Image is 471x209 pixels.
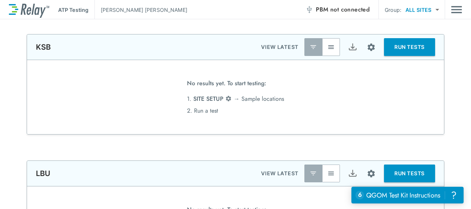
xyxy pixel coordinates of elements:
img: Settings Icon [367,43,376,52]
img: Settings Icon [225,95,232,102]
img: Latest [310,170,317,177]
img: Offline Icon [305,6,313,13]
li: 1. → Sample locations [187,93,284,105]
p: VIEW LATEST [261,169,298,178]
span: No results yet. To start testing: [187,77,266,93]
button: PBM not connected [303,2,373,17]
img: Export Icon [348,169,357,178]
button: Export [344,165,361,182]
button: RUN TESTS [384,165,435,182]
img: View All [327,43,335,51]
img: Latest [310,43,317,51]
p: KSB [36,43,51,52]
img: Settings Icon [367,169,376,178]
img: Export Icon [348,43,357,52]
iframe: Resource center [351,187,464,203]
p: LBU [36,169,50,178]
p: VIEW LATEST [261,43,298,52]
img: LuminUltra Relay [9,2,49,18]
span: SITE SETUP [193,94,223,103]
img: Drawer Icon [451,3,462,17]
span: not connected [330,5,370,14]
button: RUN TESTS [384,38,435,56]
p: Group: [385,6,401,14]
li: 2. Run a test [187,105,284,117]
p: ATP Testing [58,6,88,14]
img: View All [327,170,335,177]
p: [PERSON_NAME] [PERSON_NAME] [101,6,187,14]
button: Site setup [361,37,381,57]
button: Export [344,38,361,56]
button: Site setup [361,164,381,183]
span: PBM [316,4,370,15]
button: Main menu [451,3,462,17]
